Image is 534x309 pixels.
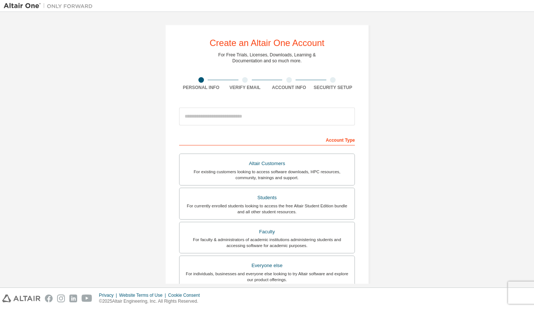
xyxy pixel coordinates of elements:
[57,295,65,302] img: instagram.svg
[99,298,204,305] p: © 2025 Altair Engineering, Inc. All Rights Reserved.
[82,295,92,302] img: youtube.svg
[99,292,119,298] div: Privacy
[184,271,350,283] div: For individuals, businesses and everyone else looking to try Altair software and explore our prod...
[223,85,267,91] div: Verify Email
[168,292,204,298] div: Cookie Consent
[184,158,350,169] div: Altair Customers
[184,227,350,237] div: Faculty
[184,203,350,215] div: For currently enrolled students looking to access the free Altair Student Edition bundle and all ...
[267,85,311,91] div: Account Info
[45,295,53,302] img: facebook.svg
[184,169,350,181] div: For existing customers looking to access software downloads, HPC resources, community, trainings ...
[179,134,355,145] div: Account Type
[210,39,324,47] div: Create an Altair One Account
[119,292,168,298] div: Website Terms of Use
[184,193,350,203] div: Students
[184,237,350,249] div: For faculty & administrators of academic institutions administering students and accessing softwa...
[179,85,223,91] div: Personal Info
[2,295,40,302] img: altair_logo.svg
[4,2,96,10] img: Altair One
[218,52,316,64] div: For Free Trials, Licenses, Downloads, Learning & Documentation and so much more.
[184,260,350,271] div: Everyone else
[69,295,77,302] img: linkedin.svg
[311,85,355,91] div: Security Setup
